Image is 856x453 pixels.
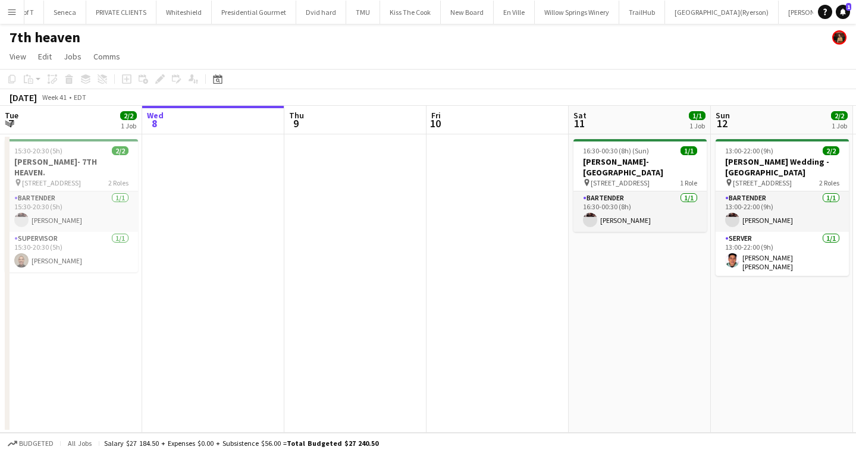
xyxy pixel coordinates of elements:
[65,439,94,448] span: All jobs
[441,1,494,24] button: New Board
[714,117,730,130] span: 12
[287,439,378,448] span: Total Budgeted $27 240.50
[3,117,18,130] span: 7
[346,1,380,24] button: TMU
[212,1,296,24] button: Presidential Gourmet
[573,191,707,232] app-card-role: BARTENDER1/116:30-00:30 (8h)[PERSON_NAME]
[104,439,378,448] div: Salary $27 184.50 + Expenses $0.00 + Subsistence $56.00 =
[681,146,697,155] span: 1/1
[147,110,164,121] span: Wed
[287,117,304,130] span: 9
[689,111,706,120] span: 1/1
[5,232,138,272] app-card-role: SUPERVISOR1/115:30-20:30 (5h)[PERSON_NAME]
[716,139,849,276] app-job-card: 13:00-22:00 (9h)2/2[PERSON_NAME] Wedding - [GEOGRAPHIC_DATA] [STREET_ADDRESS]2 RolesBARTENDER1/11...
[38,51,52,62] span: Edit
[846,3,851,11] span: 1
[10,92,37,103] div: [DATE]
[93,51,120,62] span: Comms
[120,111,137,120] span: 2/2
[44,1,86,24] button: Seneca
[86,1,156,24] button: PRIVATE CLIENTS
[573,156,707,178] h3: [PERSON_NAME]- [GEOGRAPHIC_DATA]
[665,1,779,24] button: [GEOGRAPHIC_DATA](Ryerson)
[5,191,138,232] app-card-role: BARTENDER1/115:30-20:30 (5h)[PERSON_NAME]
[823,146,839,155] span: 2/2
[591,178,650,187] span: [STREET_ADDRESS]
[156,1,212,24] button: Whiteshield
[64,51,81,62] span: Jobs
[145,117,164,130] span: 8
[5,156,138,178] h3: [PERSON_NAME]- 7TH HEAVEN.
[429,117,441,130] span: 10
[819,178,839,187] span: 2 Roles
[689,121,705,130] div: 1 Job
[716,191,849,232] app-card-role: BARTENDER1/113:00-22:00 (9h)[PERSON_NAME]
[89,49,125,64] a: Comms
[296,1,346,24] button: Dvid hard
[832,30,846,45] app-user-avatar: Yani Salas
[716,232,849,276] app-card-role: SERVER1/113:00-22:00 (9h)[PERSON_NAME] [PERSON_NAME]
[74,93,86,102] div: EDT
[716,156,849,178] h3: [PERSON_NAME] Wedding - [GEOGRAPHIC_DATA]
[716,110,730,121] span: Sun
[10,29,80,46] h1: 7th heaven
[619,1,665,24] button: TrailHub
[121,121,136,130] div: 1 Job
[431,110,441,121] span: Fri
[5,139,138,272] app-job-card: 15:30-20:30 (5h)2/2[PERSON_NAME]- 7TH HEAVEN. [STREET_ADDRESS]2 RolesBARTENDER1/115:30-20:30 (5h)...
[680,178,697,187] span: 1 Role
[725,146,773,155] span: 13:00-22:00 (9h)
[572,117,587,130] span: 11
[573,110,587,121] span: Sat
[14,146,62,155] span: 15:30-20:30 (5h)
[39,93,69,102] span: Week 41
[108,178,128,187] span: 2 Roles
[5,110,18,121] span: Tue
[573,139,707,232] app-job-card: 16:30-00:30 (8h) (Sun)1/1[PERSON_NAME]- [GEOGRAPHIC_DATA] [STREET_ADDRESS]1 RoleBARTENDER1/116:30...
[494,1,535,24] button: En Ville
[836,5,850,19] a: 1
[535,1,619,24] button: Willow Springs Winery
[19,439,54,448] span: Budgeted
[8,1,44,24] button: U of T
[289,110,304,121] span: Thu
[5,49,31,64] a: View
[583,146,649,155] span: 16:30-00:30 (8h) (Sun)
[380,1,441,24] button: Kiss The Cook
[112,146,128,155] span: 2/2
[10,51,26,62] span: View
[33,49,57,64] a: Edit
[22,178,81,187] span: [STREET_ADDRESS]
[832,121,847,130] div: 1 Job
[59,49,86,64] a: Jobs
[733,178,792,187] span: [STREET_ADDRESS]
[831,111,848,120] span: 2/2
[6,437,55,450] button: Budgeted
